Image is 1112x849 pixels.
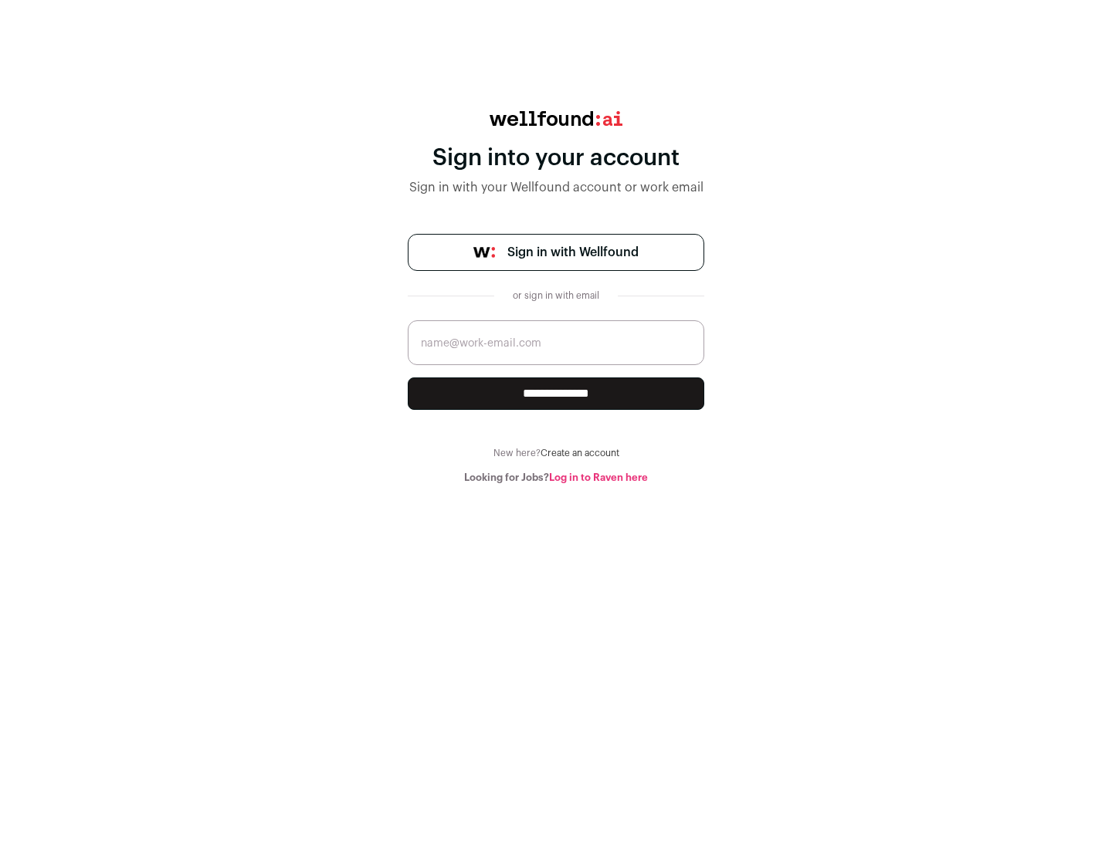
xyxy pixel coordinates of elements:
[549,472,648,482] a: Log in to Raven here
[507,243,639,262] span: Sign in with Wellfound
[408,178,704,197] div: Sign in with your Wellfound account or work email
[408,447,704,459] div: New here?
[408,234,704,271] a: Sign in with Wellfound
[473,247,495,258] img: wellfound-symbol-flush-black-fb3c872781a75f747ccb3a119075da62bfe97bd399995f84a933054e44a575c4.png
[408,320,704,365] input: name@work-email.com
[408,472,704,484] div: Looking for Jobs?
[541,448,619,458] a: Create an account
[408,144,704,172] div: Sign into your account
[507,289,605,302] div: or sign in with email
[490,111,622,126] img: wellfound:ai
